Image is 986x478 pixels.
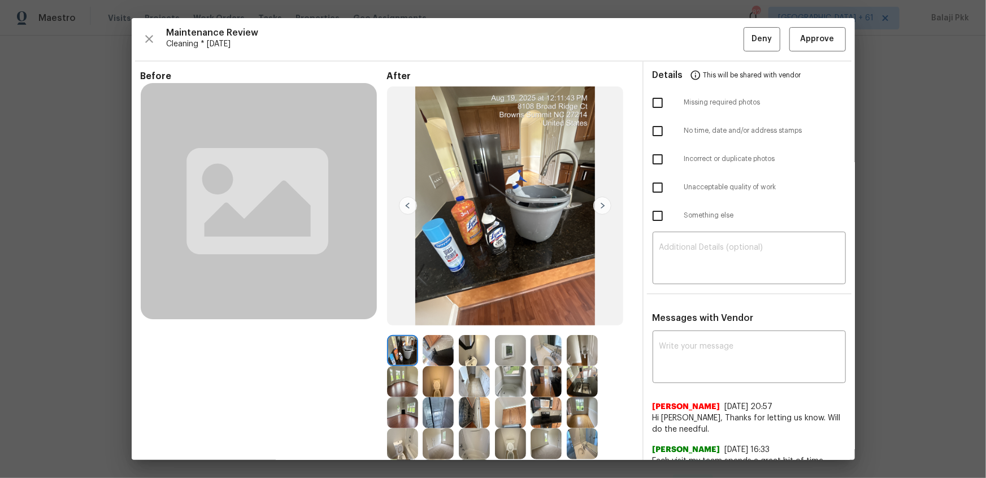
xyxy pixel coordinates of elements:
span: [DATE] 20:57 [725,403,773,411]
span: No time, date and/or address stamps [684,126,846,136]
span: Cleaning * [DATE] [167,38,744,50]
span: Maintenance Review [167,27,744,38]
button: Approve [789,27,846,51]
div: No time, date and/or address stamps [644,117,855,145]
span: [DATE] 16:33 [725,446,770,454]
div: Incorrect or duplicate photos [644,145,855,173]
span: Before [141,71,387,82]
span: Approve [801,32,835,46]
span: Details [653,62,683,89]
span: Hi [PERSON_NAME], Thanks for letting us know. Will do the needful. [653,412,846,435]
div: Unacceptable quality of work [644,173,855,202]
img: left-chevron-button-url [399,197,417,215]
span: After [387,71,633,82]
span: Something else [684,211,846,220]
span: This will be shared with vendor [703,62,801,89]
span: Deny [752,32,772,46]
span: [PERSON_NAME] [653,444,720,455]
span: Missing required photos [684,98,846,107]
img: right-chevron-button-url [593,197,611,215]
span: Incorrect or duplicate photos [684,154,846,164]
span: Messages with Vendor [653,314,754,323]
span: Unacceptable quality of work [684,182,846,192]
button: Deny [744,27,780,51]
span: [PERSON_NAME] [653,401,720,412]
div: Missing required photos [644,89,855,117]
div: Something else [644,202,855,230]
